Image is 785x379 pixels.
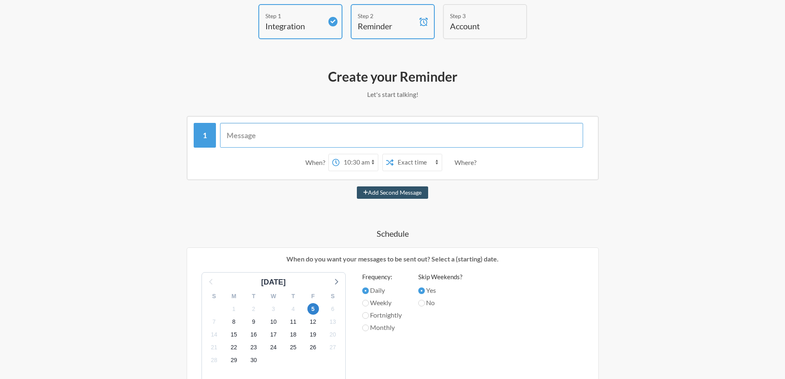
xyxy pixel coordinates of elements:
span: Thursday, October 30, 2025 [248,355,260,366]
span: Thursday, October 9, 2025 [248,316,260,327]
span: Tuesday, October 21, 2025 [209,342,220,353]
label: Fortnightly [362,310,402,320]
span: Tuesday, October 7, 2025 [209,316,220,327]
h2: Create your Reminder [154,68,632,85]
input: Monthly [362,325,369,331]
h4: Integration [265,20,323,32]
span: Wednesday, October 29, 2025 [228,355,240,366]
span: Wednesday, October 22, 2025 [228,342,240,353]
input: Daily [362,287,369,294]
span: Saturday, October 18, 2025 [288,329,299,341]
p: When do you want your messages to be sent out? Select a (starting) date. [193,254,592,264]
span: Tuesday, October 28, 2025 [209,355,220,366]
div: Step 2 [358,12,415,20]
div: Step 3 [450,12,508,20]
span: Sunday, October 12, 2025 [307,316,319,327]
div: T [284,290,303,303]
label: Monthly [362,323,402,332]
div: Step 1 [265,12,323,20]
h4: Reminder [358,20,415,32]
button: Add Second Message [357,186,428,199]
span: Tuesday, October 14, 2025 [209,329,220,341]
span: Friday, October 17, 2025 [268,329,279,341]
span: Friday, October 10, 2025 [268,316,279,327]
h4: Schedule [154,228,632,239]
div: T [244,290,264,303]
div: M [224,290,244,303]
input: Message [220,123,583,148]
span: Monday, October 20, 2025 [327,329,339,341]
div: Where? [455,154,480,171]
label: Yes [418,285,462,295]
span: Saturday, October 11, 2025 [288,316,299,327]
span: Saturday, October 25, 2025 [288,342,299,353]
input: No [418,300,425,306]
label: Daily [362,285,402,295]
div: [DATE] [258,277,289,288]
span: Thursday, October 2, 2025 [248,303,260,315]
span: Wednesday, October 8, 2025 [228,316,240,327]
input: Fortnightly [362,312,369,319]
span: Sunday, October 5, 2025 [307,303,319,315]
span: Saturday, October 4, 2025 [288,303,299,315]
div: F [303,290,323,303]
span: Monday, October 13, 2025 [327,316,339,327]
span: Monday, October 6, 2025 [327,303,339,315]
div: S [204,290,224,303]
span: Thursday, October 16, 2025 [248,329,260,341]
input: Weekly [362,300,369,306]
label: Frequency: [362,272,402,282]
div: S [323,290,343,303]
span: Wednesday, October 15, 2025 [228,329,240,341]
span: Sunday, October 26, 2025 [307,342,319,353]
span: Wednesday, October 1, 2025 [228,303,240,315]
span: Monday, October 27, 2025 [327,342,339,353]
label: No [418,298,462,308]
input: Yes [418,287,425,294]
label: Skip Weekends? [418,272,462,282]
div: When? [305,154,328,171]
div: W [264,290,284,303]
span: Friday, October 3, 2025 [268,303,279,315]
span: Sunday, October 19, 2025 [307,329,319,341]
h4: Account [450,20,508,32]
span: Friday, October 24, 2025 [268,342,279,353]
p: Let's start talking! [154,89,632,99]
span: Thursday, October 23, 2025 [248,342,260,353]
label: Weekly [362,298,402,308]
